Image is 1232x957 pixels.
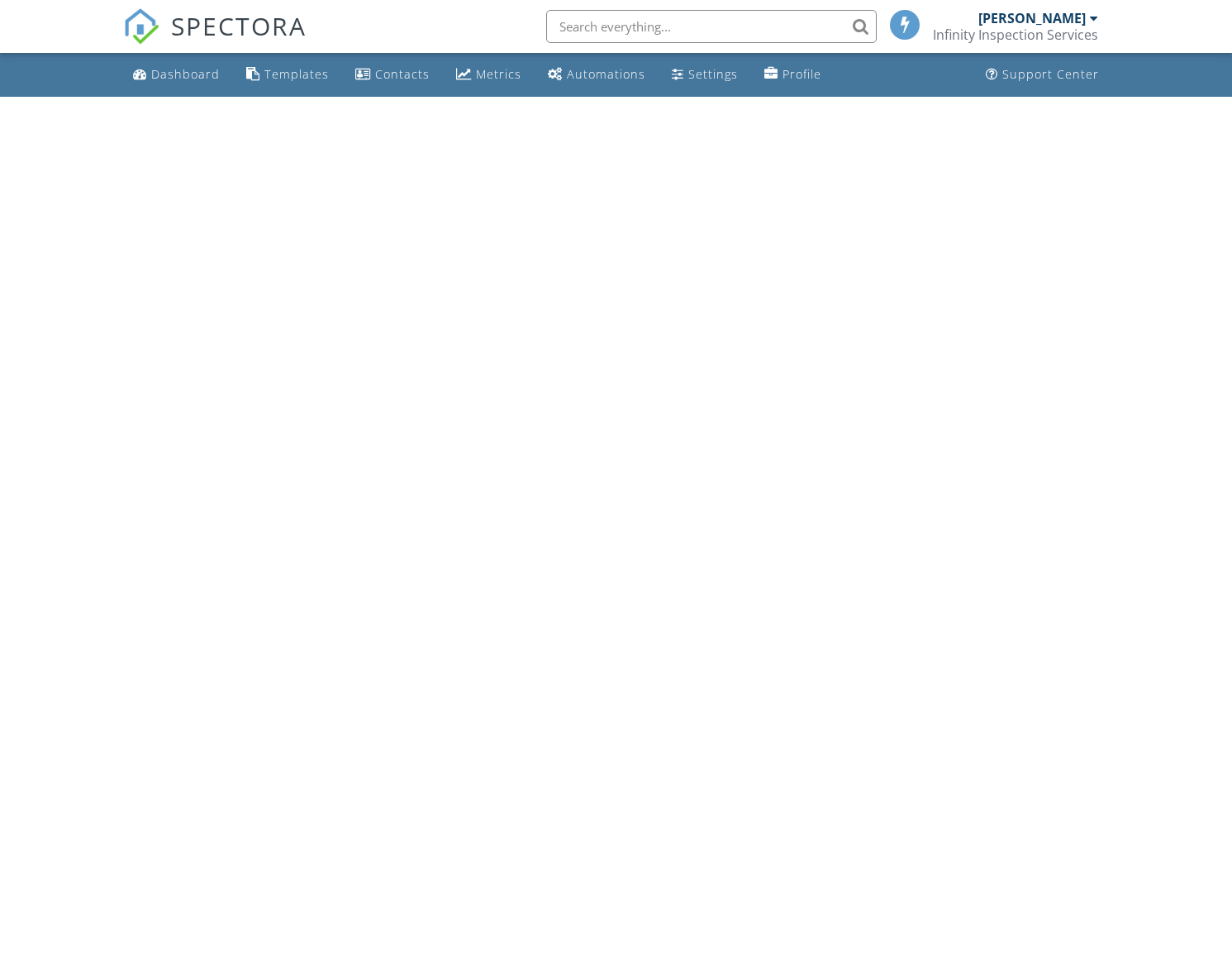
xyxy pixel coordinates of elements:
[375,66,430,82] div: Contacts
[758,60,828,90] a: Company Profile
[240,60,335,90] a: Templates
[123,22,307,57] a: SPECTORA
[1002,66,1099,82] div: Support Center
[978,10,1086,26] div: [PERSON_NAME]
[171,8,307,43] span: SPECTORA
[688,66,738,82] div: Settings
[151,66,220,82] div: Dashboard
[665,60,744,90] a: Settings
[979,60,1106,90] a: Support Center
[349,60,436,90] a: Contacts
[782,66,821,82] div: Profile
[450,60,528,90] a: Metrics
[123,8,159,45] img: The Best Home Inspection Software - Spectora
[546,10,877,43] input: Search everything...
[476,66,521,82] div: Metrics
[933,26,1098,43] div: Infinity Inspection Services
[567,66,645,82] div: Automations
[541,60,652,90] a: Automations (Basic)
[126,60,226,90] a: Dashboard
[264,66,329,82] div: Templates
